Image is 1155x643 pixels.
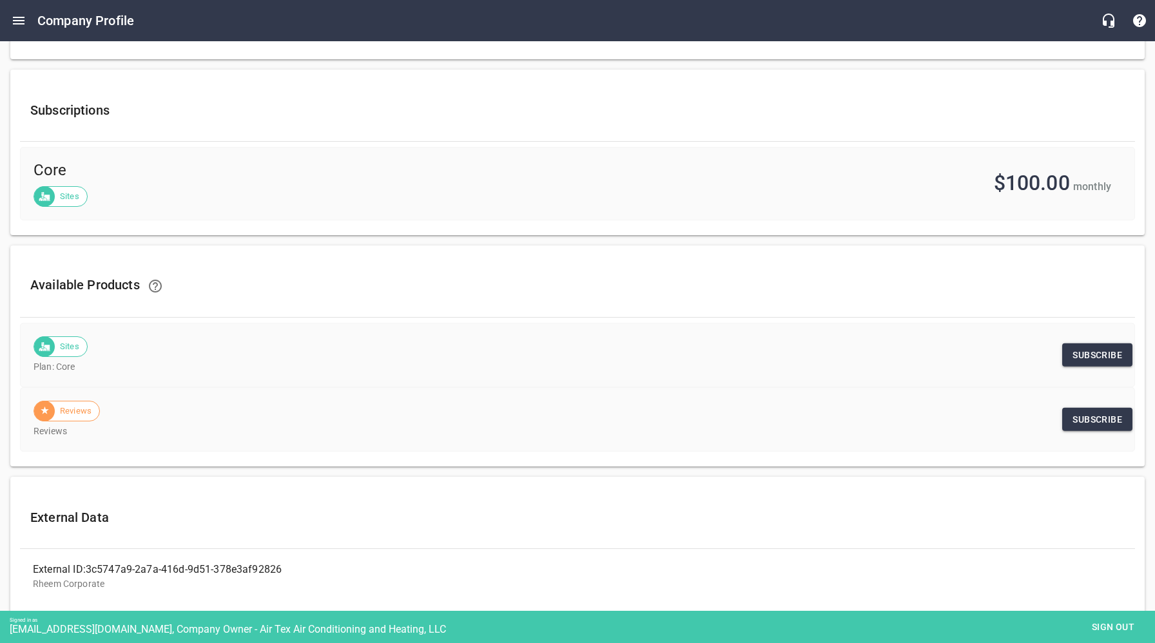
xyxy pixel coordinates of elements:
h6: Available Products [30,271,1125,302]
h6: Company Profile [37,10,134,31]
span: monthly [1073,180,1111,193]
span: Reviews [52,405,99,417]
span: Subscribe [1072,347,1122,363]
span: Core [34,160,530,181]
p: Reviews [34,425,1111,438]
h6: Subscriptions [30,100,1125,120]
p: Plan: Core [34,360,1111,374]
h6: External Data [30,507,1125,528]
a: Subscribe [1062,408,1132,432]
span: $100.00 [994,171,1070,195]
button: Support Portal [1124,5,1155,36]
div: Reviews [34,401,100,421]
div: Signed in as [10,617,1155,623]
a: Subscribe [1062,343,1132,367]
span: Subscribe [1072,412,1122,428]
p: Rheem Corporate [33,577,1122,591]
span: Sign out [1086,619,1140,635]
div: Sites [34,336,88,357]
div: Sites [34,186,88,207]
div: External ID: 3c5747a9-2a7a-416d-9d51-378e3af92826 [33,562,577,577]
button: Sign out [1081,615,1145,639]
button: Open drawer [3,5,34,36]
button: Live Chat [1093,5,1124,36]
div: [EMAIL_ADDRESS][DOMAIN_NAME], Company Owner - Air Tex Air Conditioning and Heating, LLC [10,623,1155,635]
a: Learn how to upgrade and downgrade your Products [140,271,171,302]
span: Sites [52,190,87,203]
span: Sites [52,340,87,353]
